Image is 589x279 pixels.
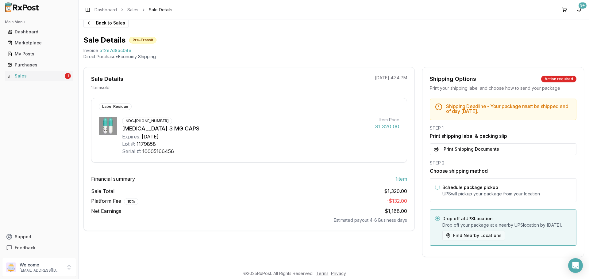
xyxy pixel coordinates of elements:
h3: Print shipping label & packing slip [430,132,576,140]
button: My Posts [2,49,76,59]
span: bf2e7d8bc04e [99,47,131,54]
div: Open Intercom Messenger [568,258,583,273]
div: 10005166456 [142,148,174,155]
span: Financial summary [91,175,135,183]
div: STEP 2 [430,160,576,166]
span: Platform Fee [91,197,138,205]
div: 10 % [124,198,138,205]
button: Feedback [2,242,76,253]
p: Welcome [20,262,62,268]
div: $1,320.00 [375,123,399,130]
div: Label Residue [99,103,132,110]
div: Print your shipping label and choose how to send your package [430,85,576,91]
div: Item Price [375,117,399,123]
p: [EMAIL_ADDRESS][DOMAIN_NAME] [20,268,62,273]
p: 1 item sold [91,85,110,91]
span: Feedback [15,245,36,251]
div: [MEDICAL_DATA] 3 MG CAPS [122,124,370,133]
img: RxPost Logo [2,2,42,12]
span: Net Earnings [91,207,121,215]
div: Dashboard [7,29,71,35]
div: Marketplace [7,40,71,46]
div: My Posts [7,51,71,57]
button: Find Nearby Locations [442,231,505,240]
img: User avatar [6,262,16,272]
a: My Posts [5,48,73,59]
div: Sale Details [91,75,123,83]
span: Sale Details [149,7,172,13]
div: Expires: [122,133,141,140]
div: Action required [541,76,576,82]
label: Drop off at UPS Location [442,216,493,221]
a: Marketplace [5,37,73,48]
div: Shipping Options [430,75,476,83]
span: - $132.00 [387,198,407,204]
button: Print Shipping Documents [430,143,576,155]
div: 1 [65,73,71,79]
div: Sales [7,73,64,79]
div: 1179858 [137,140,156,148]
button: Back to Sales [83,18,129,28]
div: Lot #: [122,140,135,148]
div: Invoice [83,47,98,54]
a: Sales [127,7,138,13]
a: Dashboard [94,7,117,13]
span: 1 item [395,175,407,183]
div: Serial #: [122,148,141,155]
p: [DATE] 4:34 PM [375,75,407,81]
h2: Main Menu [5,20,73,25]
nav: breadcrumb [94,7,172,13]
button: 9+ [574,5,584,15]
div: Purchases [7,62,71,68]
span: $1,188.00 [385,208,407,214]
span: $1,320.00 [384,187,407,195]
label: Schedule package pickup [442,185,498,190]
a: Purchases [5,59,73,70]
div: 9+ [579,2,587,9]
p: Direct Purchase • Economy Shipping [83,54,584,60]
div: NDC: [PHONE_NUMBER] [122,118,172,124]
button: Support [2,231,76,242]
div: Estimated payout 4-6 Business days [91,217,407,223]
a: Privacy [331,271,346,276]
p: UPS will pickup your package from your location [442,191,571,197]
div: Pre-Transit [129,37,156,43]
button: Marketplace [2,38,76,48]
a: Terms [316,271,329,276]
div: [DATE] [142,133,159,140]
h5: Shipping Deadline - Your package must be shipped end of day [DATE] . [446,104,571,114]
h3: Choose shipping method [430,167,576,175]
a: Sales1 [5,70,73,81]
span: Sale Total [91,187,114,195]
img: Vraylar 3 MG CAPS [99,117,117,135]
button: Dashboard [2,27,76,37]
button: Purchases [2,60,76,70]
p: Drop off your package at a nearby UPS location by [DATE] . [442,222,571,228]
button: Sales1 [2,71,76,81]
div: STEP 1 [430,125,576,131]
a: Dashboard [5,26,73,37]
h1: Sale Details [83,35,125,45]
